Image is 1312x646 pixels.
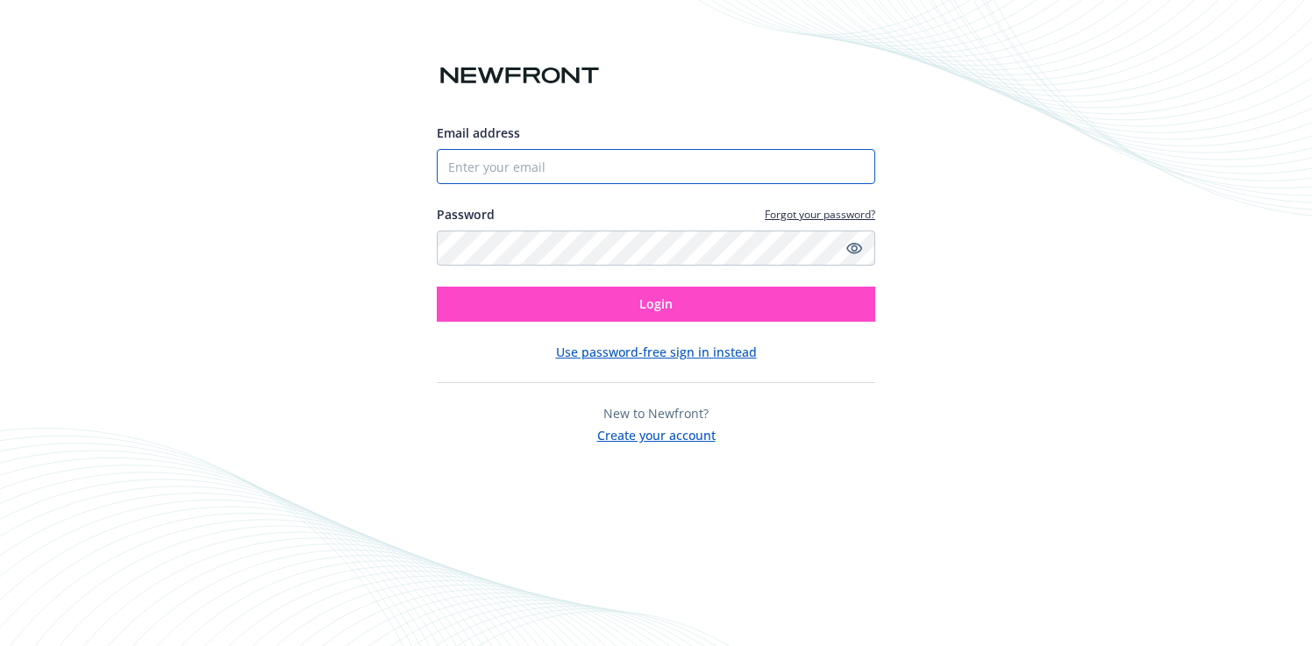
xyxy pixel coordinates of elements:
span: Email address [437,124,520,141]
button: Create your account [597,422,716,444]
input: Enter your email [437,149,875,184]
button: Use password-free sign in instead [556,343,757,361]
span: Login [639,295,673,312]
a: Forgot your password? [765,207,875,222]
input: Enter your password [437,231,875,266]
a: Show password [844,238,865,259]
span: New to Newfront? [603,405,709,422]
img: Newfront logo [437,60,603,91]
button: Login [437,287,875,322]
label: Password [437,205,495,224]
